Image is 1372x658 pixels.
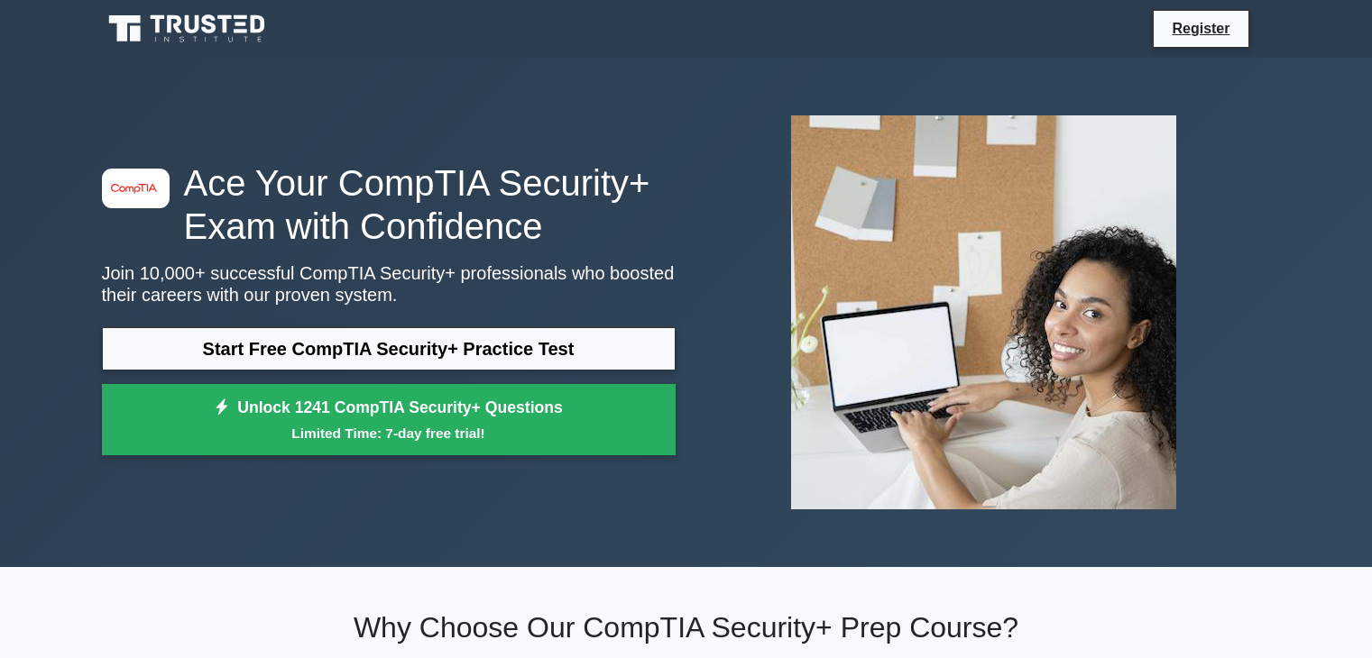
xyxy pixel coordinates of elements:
h2: Why Choose Our CompTIA Security+ Prep Course? [102,610,1271,644]
a: Register [1161,17,1240,40]
h1: Ace Your CompTIA Security+ Exam with Confidence [102,161,676,248]
p: Join 10,000+ successful CompTIA Security+ professionals who boosted their careers with our proven... [102,262,676,306]
small: Limited Time: 7-day free trial! [124,423,653,443]
a: Unlock 1241 CompTIA Security+ QuestionsLimited Time: 7-day free trial! [102,384,676,456]
a: Start Free CompTIA Security+ Practice Test [102,327,676,370]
